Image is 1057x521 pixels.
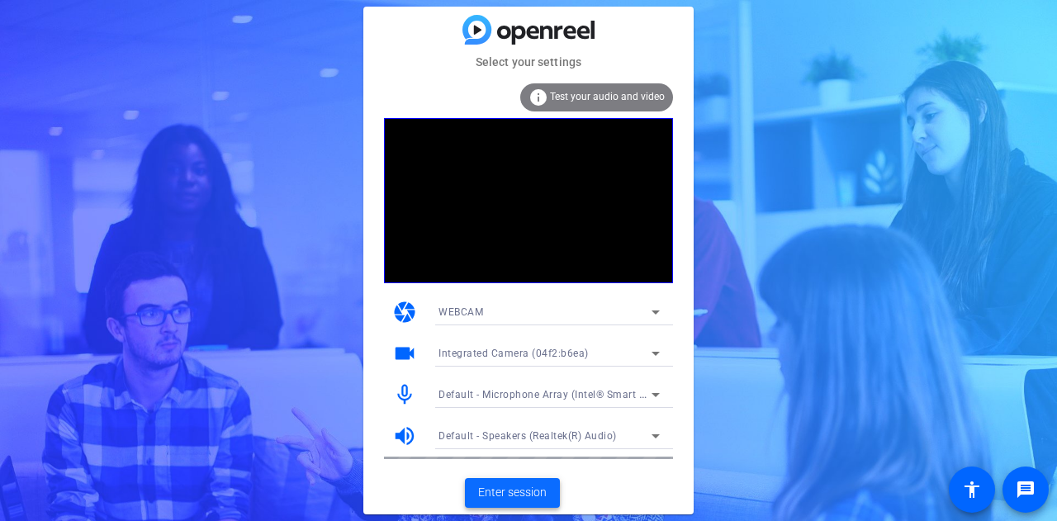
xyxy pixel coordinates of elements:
mat-icon: volume_up [392,424,417,448]
button: Enter session [465,478,560,508]
mat-icon: camera [392,300,417,324]
img: blue-gradient.svg [462,15,595,44]
span: Integrated Camera (04f2:b6ea) [438,348,589,359]
span: Default - Microphone Array (Intel® Smart Sound Technology for Digital Microphones) [438,387,848,400]
mat-icon: videocam [392,341,417,366]
span: Enter session [478,484,547,501]
mat-icon: accessibility [962,480,982,500]
mat-card-subtitle: Select your settings [363,53,694,71]
span: WEBCAM [438,306,483,318]
span: Test your audio and video [550,91,665,102]
mat-icon: mic_none [392,382,417,407]
span: Default - Speakers (Realtek(R) Audio) [438,430,617,442]
mat-icon: message [1016,480,1036,500]
mat-icon: info [528,88,548,107]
